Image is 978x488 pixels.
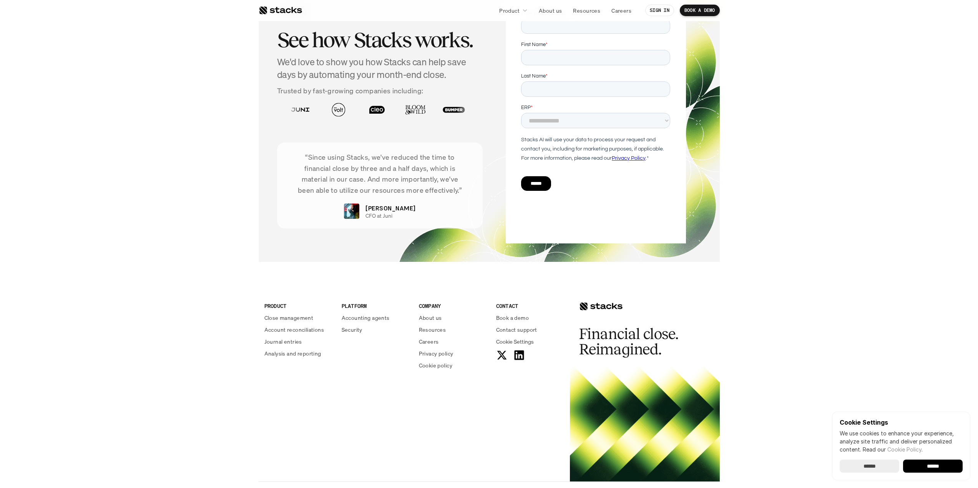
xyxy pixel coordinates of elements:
a: Journal entries [264,337,332,346]
a: Contact support [496,326,564,334]
a: Careers [607,3,636,17]
p: Analysis and reporting [264,349,321,357]
p: Journal entries [264,337,302,346]
p: PRODUCT [264,302,332,310]
p: About us [539,7,562,15]
p: [PERSON_NAME] [365,203,415,213]
p: Privacy policy [419,349,453,357]
a: SIGN IN [645,5,674,16]
a: Close management [264,314,332,322]
p: Accounting agents [342,314,390,322]
a: Analysis and reporting [264,349,332,357]
a: Careers [419,337,487,346]
p: Trusted by fast-growing companies including: [277,85,483,96]
p: Careers [419,337,439,346]
a: Book a demo [496,314,564,322]
p: CONTACT [496,302,564,310]
a: Account reconciliations [264,326,332,334]
p: Resources [419,326,446,334]
p: Cookie Settings [840,419,963,425]
h2: Financial close. Reimagined. [579,326,694,357]
h4: We'd love to show you how Stacks can help save days by automating your month-end close. [277,56,483,81]
p: BOOK A DEMO [684,8,715,13]
span: Read our . [863,446,923,453]
p: Close management [264,314,314,322]
p: COMPANY [419,302,487,310]
p: Product [499,7,520,15]
p: SIGN IN [650,8,669,13]
p: “Since using Stacks, we've reduced the time to financial close by three and a half days, which is... [289,152,472,196]
p: Account reconciliations [264,326,324,334]
p: About us [419,314,442,322]
a: Resources [419,326,487,334]
a: Security [342,326,410,334]
a: Privacy policy [419,349,487,357]
p: Contact support [496,326,537,334]
a: BOOK A DEMO [680,5,720,16]
a: About us [534,3,566,17]
a: About us [419,314,487,322]
p: CFO at Juni [365,213,392,219]
p: Resources [573,7,600,15]
span: Cookie Settings [496,337,534,346]
p: Cookie policy [419,361,452,369]
button: Cookie Trigger [496,337,534,346]
a: Accounting agents [342,314,410,322]
a: Resources [568,3,605,17]
p: Security [342,326,362,334]
a: Cookie Policy [887,446,922,453]
a: Cookie policy [419,361,487,369]
p: Book a demo [496,314,529,322]
p: PLATFORM [342,302,410,310]
p: Careers [611,7,631,15]
iframe: Form 1 [521,9,670,204]
p: We use cookies to enhance your experience, analyze site traffic and deliver personalized content. [840,429,963,453]
h2: See how Stacks works. [277,28,483,52]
